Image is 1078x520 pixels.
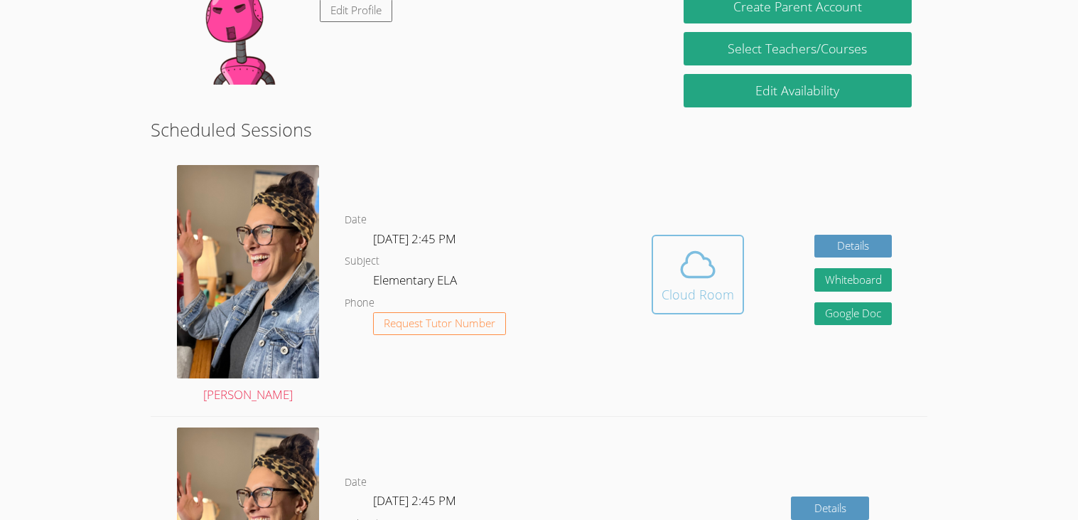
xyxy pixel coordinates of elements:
[684,32,911,65] a: Select Teachers/Courses
[373,312,506,336] button: Request Tutor Number
[373,270,460,295] dd: Elementary ELA
[652,235,744,314] button: Cloud Room
[791,497,869,520] a: Details
[345,211,367,229] dt: Date
[373,230,456,247] span: [DATE] 2:45 PM
[814,268,893,292] button: Whiteboard
[373,492,456,509] span: [DATE] 2:45 PM
[684,74,911,107] a: Edit Availability
[345,295,374,312] dt: Phone
[177,165,319,378] img: 1.png
[814,235,893,258] a: Details
[345,474,367,492] dt: Date
[151,116,927,143] h2: Scheduled Sessions
[384,318,495,329] span: Request Tutor Number
[814,302,893,326] a: Google Doc
[177,165,319,405] a: [PERSON_NAME]
[662,285,734,304] div: Cloud Room
[345,253,379,270] dt: Subject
